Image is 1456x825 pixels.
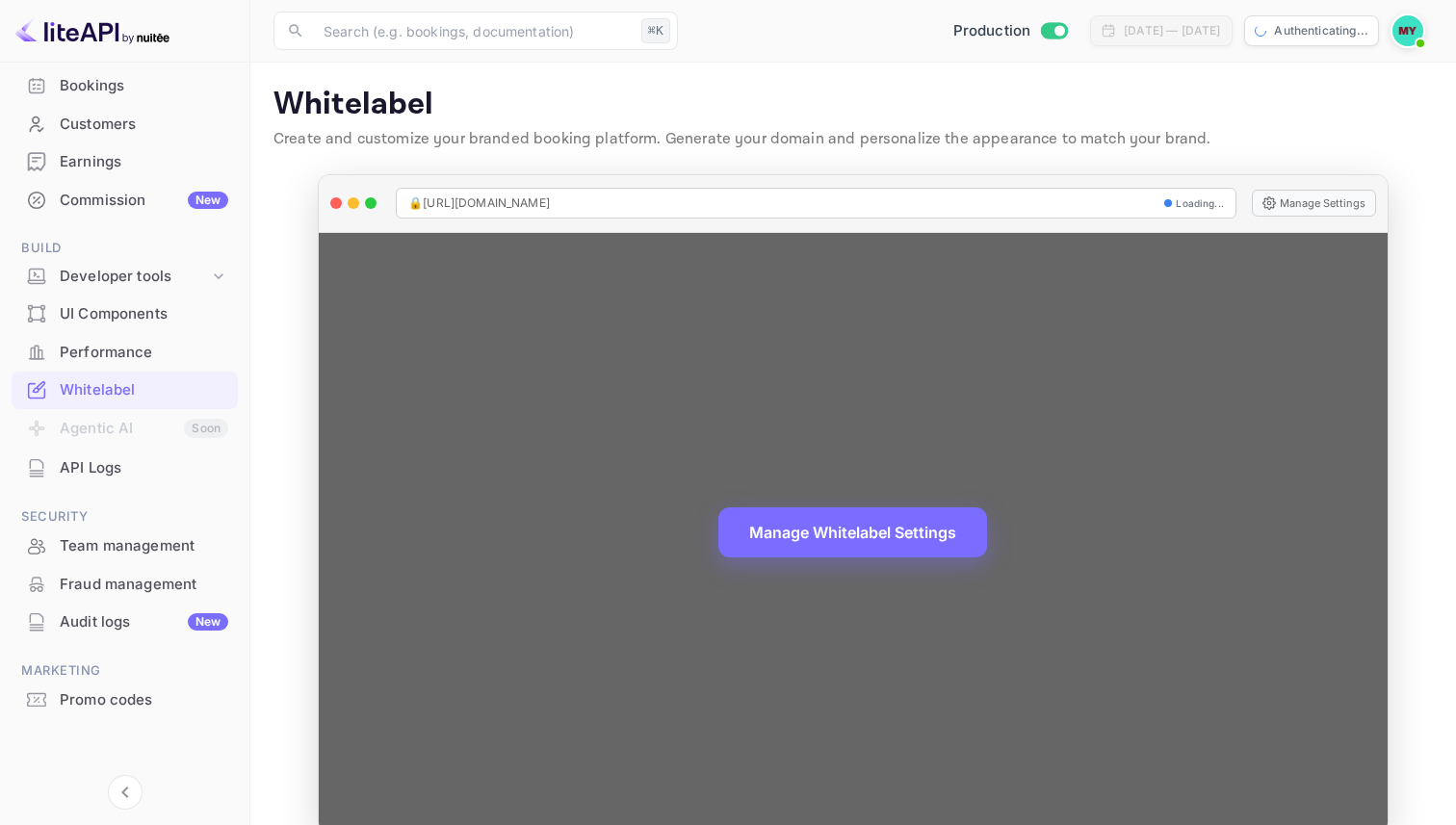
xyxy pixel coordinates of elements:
[60,75,228,97] div: Bookings
[12,106,238,142] a: Customers
[12,528,238,565] div: Team management
[60,535,228,557] div: Team management
[1176,196,1224,211] span: Loading...
[12,660,238,682] span: Marketing
[188,613,228,631] div: New
[12,450,238,485] a: API Logs
[60,379,228,401] div: Whitelabel
[188,192,228,209] div: New
[60,266,209,288] div: Developer tools
[12,450,238,487] div: API Logs
[12,506,238,528] span: Security
[60,689,228,711] div: Promo codes
[12,106,238,143] div: Customers
[12,182,238,219] div: CommissionNew
[60,190,228,212] div: Commission
[60,114,228,136] div: Customers
[1392,15,1423,46] img: Max Young
[12,566,238,602] a: Fraud management
[1274,22,1368,39] p: Authenticating...
[60,151,228,173] div: Earnings
[12,566,238,604] div: Fraud management
[12,296,238,331] a: UI Components
[12,67,238,103] a: Bookings
[60,342,228,364] div: Performance
[1252,190,1376,217] button: Manage Settings
[60,457,228,479] div: API Logs
[60,303,228,325] div: UI Components
[273,128,1433,151] p: Create and customize your branded booking platform. Generate your domain and personalize the appe...
[408,194,550,212] span: 🔒 [URL][DOMAIN_NAME]
[312,12,634,50] input: Search (e.g. bookings, documentation)
[12,604,238,639] a: Audit logsNew
[12,334,238,370] a: Performance
[12,238,238,259] span: Build
[12,682,238,719] div: Promo codes
[12,604,238,641] div: Audit logsNew
[12,528,238,563] a: Team management
[12,372,238,409] div: Whitelabel
[12,296,238,333] div: UI Components
[641,18,670,43] div: ⌘K
[718,507,987,557] button: Manage Whitelabel Settings
[12,143,238,179] a: Earnings
[60,611,228,633] div: Audit logs
[12,67,238,105] div: Bookings
[946,20,1076,42] div: Switch to Sandbox mode
[12,682,238,717] a: Promo codes
[12,372,238,407] a: Whitelabel
[60,574,228,596] div: Fraud management
[108,775,143,810] button: Collapse navigation
[953,20,1031,42] span: Production
[273,86,1433,124] p: Whitelabel
[12,182,238,218] a: CommissionNew
[1124,22,1220,39] div: [DATE] — [DATE]
[12,334,238,372] div: Performance
[12,260,238,294] div: Developer tools
[15,15,169,46] img: LiteAPI logo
